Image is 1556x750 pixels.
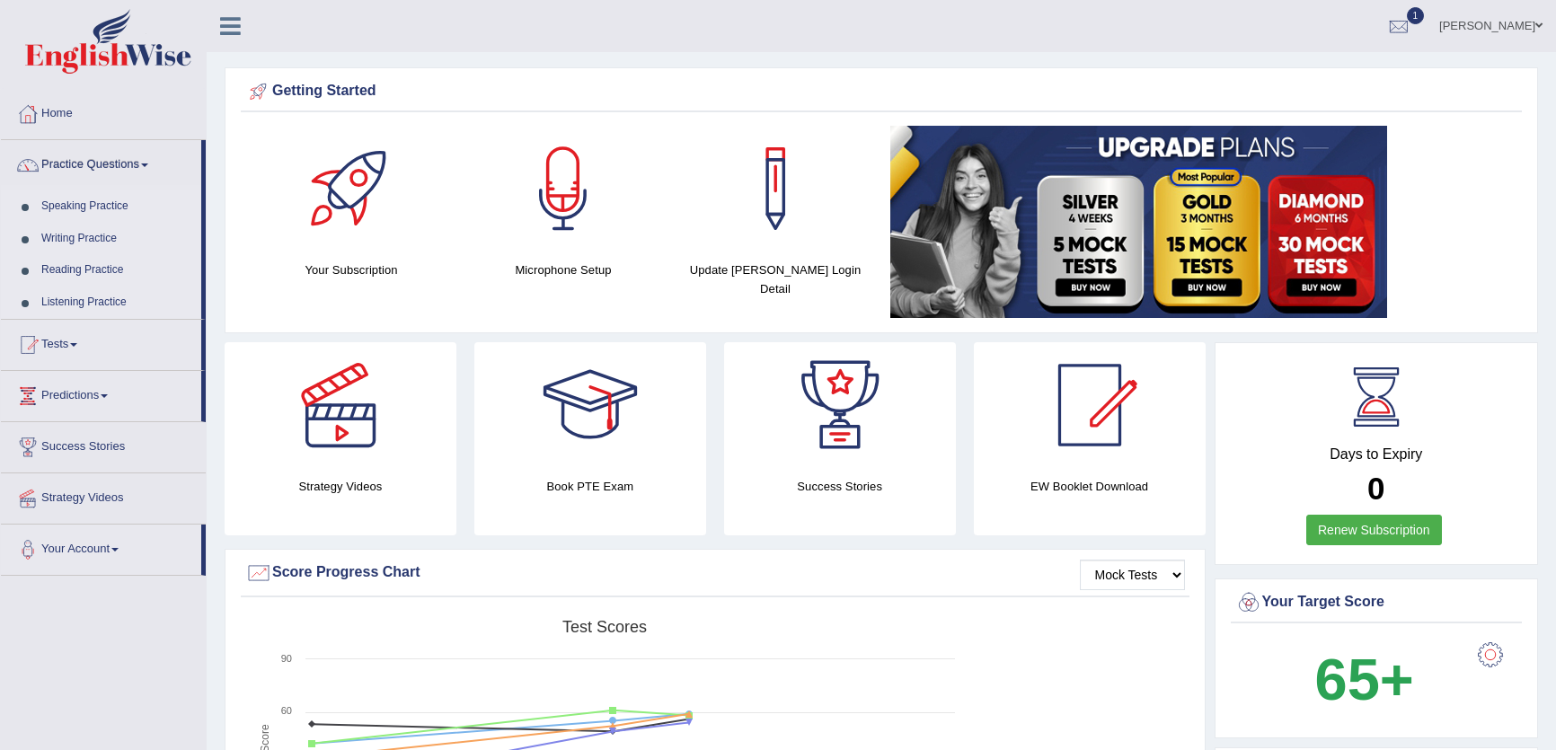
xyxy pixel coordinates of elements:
a: Speaking Practice [33,190,201,223]
text: 90 [281,653,292,664]
a: Home [1,89,206,134]
a: Tests [1,320,201,365]
h4: Success Stories [724,477,956,496]
tspan: Test scores [562,618,647,636]
a: Success Stories [1,422,206,467]
span: 1 [1407,7,1425,24]
a: Writing Practice [33,223,201,255]
b: 0 [1367,471,1384,506]
h4: Update [PERSON_NAME] Login Detail [678,260,872,298]
h4: Microphone Setup [466,260,660,279]
h4: EW Booklet Download [974,477,1206,496]
img: small5.jpg [890,126,1387,318]
a: Strategy Videos [1,473,206,518]
a: Practice Questions [1,140,201,185]
text: 60 [281,705,292,716]
a: Listening Practice [33,287,201,319]
h4: Strategy Videos [225,477,456,496]
div: Score Progress Chart [245,560,1185,587]
b: 65+ [1315,647,1414,712]
h4: Days to Expiry [1235,446,1518,463]
h4: Book PTE Exam [474,477,706,496]
a: Your Account [1,525,201,569]
div: Getting Started [245,78,1517,105]
a: Renew Subscription [1306,515,1442,545]
div: Your Target Score [1235,589,1518,616]
a: Reading Practice [33,254,201,287]
a: Predictions [1,371,201,416]
h4: Your Subscription [254,260,448,279]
